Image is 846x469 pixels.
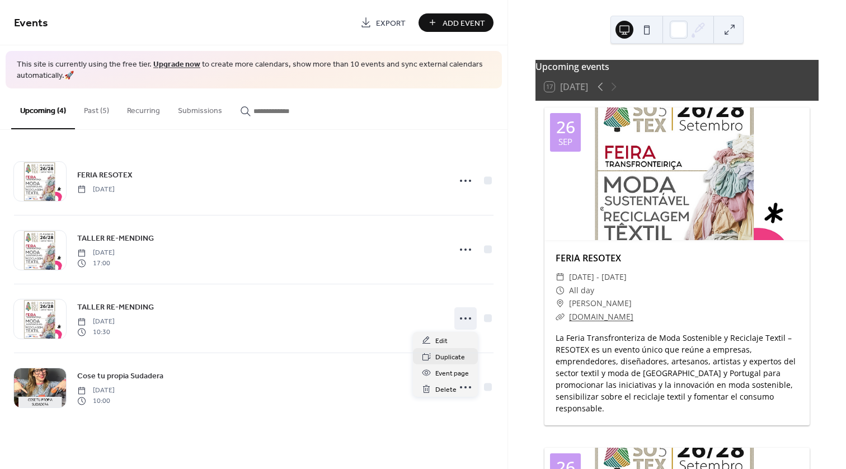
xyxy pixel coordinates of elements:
[419,13,493,32] button: Add Event
[77,317,115,327] span: [DATE]
[77,169,133,181] span: FERIA RESOTEX
[77,327,115,337] span: 10:30
[153,57,200,72] a: Upgrade now
[443,17,485,29] span: Add Event
[77,258,115,268] span: 17:00
[118,88,169,128] button: Recurring
[556,119,575,135] div: 26
[556,270,565,284] div: ​
[169,88,231,128] button: Submissions
[558,138,572,146] div: Sep
[569,270,627,284] span: [DATE] - [DATE]
[77,232,154,245] a: TALLER RE-MENDING
[17,59,491,81] span: This site is currently using the free tier. to create more calendars, show more than 10 events an...
[569,311,633,322] a: [DOMAIN_NAME]
[569,297,632,310] span: [PERSON_NAME]
[77,396,115,406] span: 10:00
[376,17,406,29] span: Export
[535,60,819,73] div: Upcoming events
[14,12,48,34] span: Events
[11,88,75,129] button: Upcoming (4)
[77,370,163,382] span: Cose tu propia Sudadera
[77,302,154,313] span: TALLER RE-MENDING
[544,332,810,414] div: La Feria Transfronteriza de Moda Sostenible y Reciclaje Textil – RESOTEX es un evento único que r...
[556,297,565,310] div: ​
[77,369,163,382] a: Cose tu propia Sudadera
[352,13,414,32] a: Export
[75,88,118,128] button: Past (5)
[569,284,594,297] span: All day
[77,168,133,181] a: FERIA RESOTEX
[556,310,565,323] div: ​
[77,301,154,313] a: TALLER RE-MENDING
[556,284,565,297] div: ​
[77,386,115,396] span: [DATE]
[556,252,621,264] a: FERIA RESOTEX
[77,233,154,245] span: TALLER RE-MENDING
[77,248,115,258] span: [DATE]
[77,184,115,194] span: [DATE]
